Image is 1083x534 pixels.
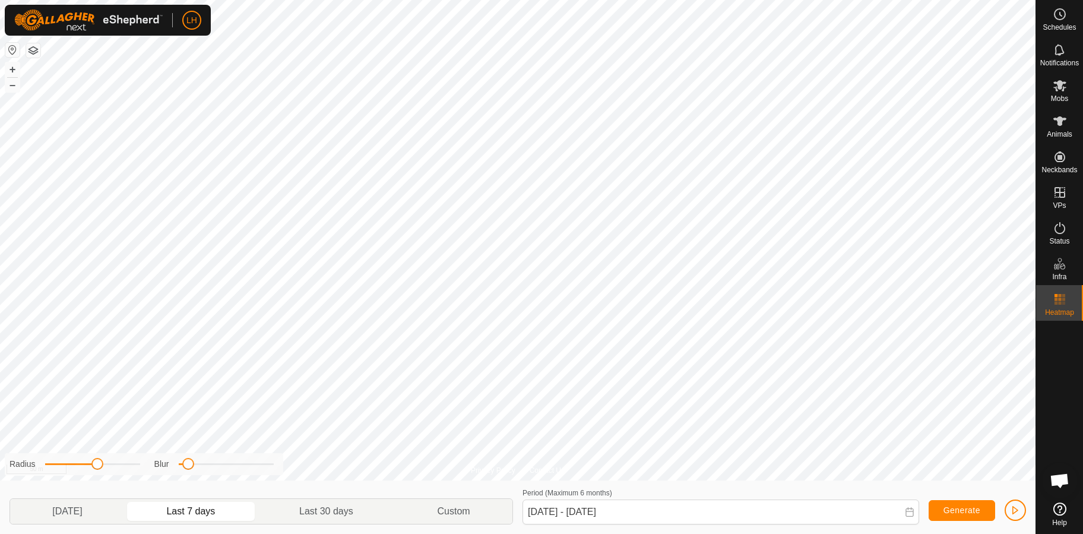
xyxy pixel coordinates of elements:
a: Privacy Policy [471,465,515,476]
span: Generate [943,505,980,515]
button: Generate [929,500,995,521]
a: Open chat [1042,463,1078,498]
span: Mobs [1051,95,1068,102]
button: + [5,62,20,77]
label: Radius [9,458,36,470]
span: [DATE] [52,504,82,519]
span: Status [1049,238,1069,245]
span: Notifications [1040,59,1079,67]
span: Last 7 days [166,504,215,519]
label: Period (Maximum 6 months) [522,489,612,497]
span: LH [186,14,197,27]
span: Neckbands [1041,166,1077,173]
span: Heatmap [1045,309,1074,316]
span: Schedules [1043,24,1076,31]
span: Help [1052,519,1067,526]
span: Custom [438,504,470,519]
img: Gallagher Logo [14,10,163,31]
a: Contact Us [530,465,565,476]
span: VPs [1053,202,1066,209]
label: Blur [154,458,169,470]
button: Reset Map [5,43,20,57]
button: – [5,78,20,92]
span: Last 30 days [299,504,353,519]
span: Animals [1047,131,1072,138]
button: Map Layers [26,43,40,58]
a: Help [1036,498,1083,531]
span: Infra [1052,273,1066,280]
